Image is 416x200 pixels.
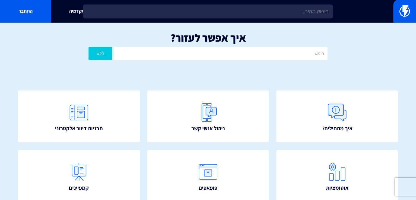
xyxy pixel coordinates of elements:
[199,184,217,192] span: פופאפים
[69,184,89,192] span: קמפיינים
[326,184,349,192] span: אוטומציות
[147,90,269,142] a: ניהול אנשי קשר
[18,90,140,142] a: תבניות דיוור אלקטרוני
[83,5,333,18] input: חיפוש מהיר...
[114,47,327,60] input: חיפוש
[9,32,407,44] h1: איך אפשר לעזור?
[191,125,225,132] span: ניהול אנשי קשר
[88,47,112,60] button: חפש
[322,125,352,132] span: איך מתחילים?
[276,90,398,142] a: איך מתחילים?
[55,125,103,132] span: תבניות דיוור אלקטרוני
